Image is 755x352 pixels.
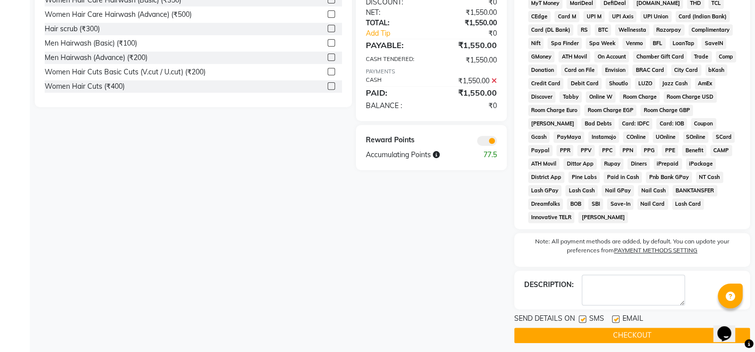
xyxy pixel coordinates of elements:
[358,150,468,160] div: Accumulating Points
[358,7,431,18] div: NET:
[586,38,618,49] span: Spa Week
[654,158,682,170] span: iPrepaid
[635,78,655,89] span: LUZO
[528,118,578,129] span: [PERSON_NAME]
[528,24,574,36] span: Card (DL Bank)
[45,24,100,34] div: Hair scrub (₹300)
[622,38,646,49] span: Venmo
[528,51,555,62] span: GMoney
[713,312,745,342] iframe: chat widget
[568,172,600,183] span: Pine Labs
[528,78,564,89] span: Credit Card
[548,38,582,49] span: Spa Finder
[623,131,649,143] span: COnline
[514,313,575,326] span: SEND DETAILS ON
[528,105,581,116] span: Room Charge Euro
[45,53,147,63] div: Men Hairwash (Advance) (₹200)
[638,185,669,196] span: Nail Cash
[606,78,631,89] span: Shoutlo
[528,131,550,143] span: Gcash
[556,145,573,156] span: PPR
[653,24,685,36] span: Razorpay
[514,328,750,343] button: CHECKOUT
[358,55,431,65] div: CASH TENDERED:
[358,87,431,99] div: PAID:
[567,78,602,89] span: Debit Card
[358,18,431,28] div: TOTAL:
[578,212,628,223] span: [PERSON_NAME]
[358,28,443,39] a: Add Tip
[528,158,560,170] span: ATH Movil
[650,38,666,49] span: BFL
[524,237,740,259] label: Note: All payment methods are added, by default. You can update your preferences from
[431,7,504,18] div: ₹1,550.00
[712,131,735,143] span: SCard
[615,24,649,36] span: Wellnessta
[670,38,698,49] span: LoanTap
[528,198,563,210] span: Dreamfolks
[646,172,692,183] span: Pnb Bank GPay
[558,51,590,62] span: ATH Movil
[528,145,553,156] span: Paypal
[589,313,604,326] span: SMS
[443,28,504,39] div: ₹0
[583,11,605,22] span: UPI M
[554,11,579,22] span: Card M
[524,280,574,290] div: DESCRIPTION:
[528,11,551,22] span: CEdge
[358,76,431,86] div: CASH
[619,91,660,103] span: Room Charge
[577,145,595,156] span: PPV
[691,118,716,129] span: Coupon
[588,131,619,143] span: Instamojo
[431,18,504,28] div: ₹1,550.00
[607,198,633,210] span: Save-In
[688,24,733,36] span: Complimentary
[602,185,634,196] span: Nail GPay
[671,64,701,76] span: City Card
[640,105,693,116] span: Room Charge GBP
[45,67,206,77] div: Women Hair Cuts Basic Cuts (V.cut / U.cut) (₹200)
[594,51,629,62] span: On Account
[676,11,730,22] span: Card (Indian Bank)
[599,145,616,156] span: PPC
[584,105,636,116] span: Room Charge EGP
[701,38,726,49] span: SaveIN
[559,91,582,103] span: Tabby
[686,158,716,170] span: iPackage
[627,158,650,170] span: Diners
[45,38,137,49] div: Men Hairwash (Basic) (₹100)
[672,198,704,210] span: Lash Card
[683,131,709,143] span: SOnline
[528,185,562,196] span: Lash GPay
[431,39,504,51] div: ₹1,550.00
[716,51,737,62] span: Comp
[664,91,717,103] span: Room Charge USD
[641,145,658,156] span: PPG
[563,158,597,170] span: Dittor App
[691,51,712,62] span: Trade
[696,172,723,183] span: NT Cash
[662,145,678,156] span: PPE
[673,185,717,196] span: BANKTANSFER
[586,91,616,103] span: Online W
[602,64,628,76] span: Envision
[614,246,697,255] label: PAYMENT METHODS SETTING
[577,24,591,36] span: RS
[601,158,623,170] span: Rupay
[528,172,565,183] span: District App
[567,198,584,210] span: BOB
[528,212,575,223] span: Innovative TELR
[431,87,504,99] div: ₹1,550.00
[468,150,504,160] div: 77.5
[366,67,497,76] div: PAYMENTS
[637,198,668,210] span: Nail Card
[45,81,125,92] div: Women Hair Cuts (₹400)
[431,55,504,65] div: ₹1,550.00
[609,11,636,22] span: UPI Axis
[659,78,691,89] span: Jazz Cash
[528,91,556,103] span: Discover
[604,172,642,183] span: Paid in Cash
[358,135,431,146] div: Reward Points
[622,313,643,326] span: EMAIL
